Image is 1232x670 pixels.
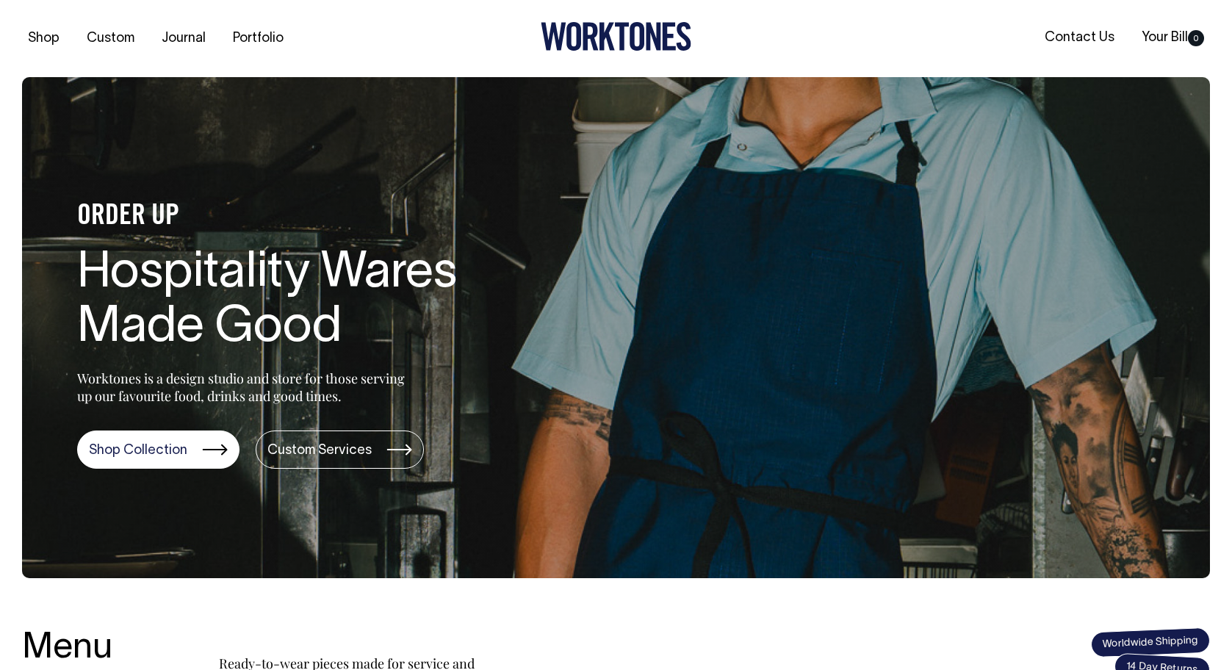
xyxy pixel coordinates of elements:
[1090,627,1210,658] span: Worldwide Shipping
[77,431,239,469] a: Shop Collection
[227,26,289,51] a: Portfolio
[1188,30,1204,46] span: 0
[1039,26,1120,50] a: Contact Us
[22,26,65,51] a: Shop
[256,431,424,469] a: Custom Services
[81,26,140,51] a: Custom
[77,247,547,357] h1: Hospitality Wares Made Good
[77,370,411,405] p: Worktones is a design studio and store for those serving up our favourite food, drinks and good t...
[77,201,547,232] h4: ORDER UP
[156,26,212,51] a: Journal
[1136,26,1210,50] a: Your Bill0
